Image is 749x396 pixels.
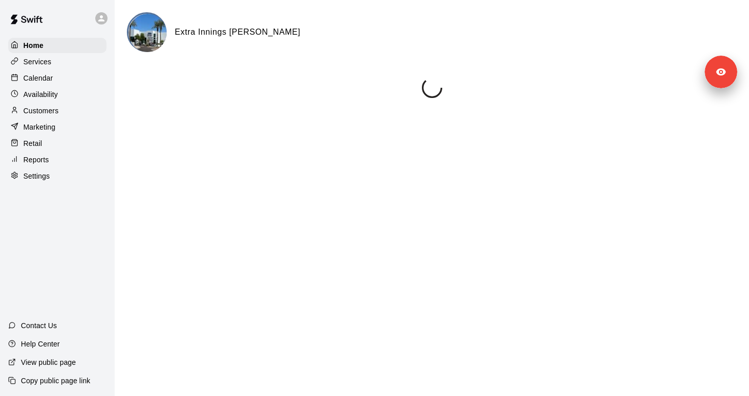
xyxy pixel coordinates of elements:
p: Settings [23,171,50,181]
h6: Extra Innings [PERSON_NAME] [175,26,301,39]
a: Customers [8,103,106,118]
p: Retail [23,138,42,148]
a: Retail [8,136,106,151]
p: Marketing [23,122,56,132]
p: Reports [23,155,49,165]
img: Extra Innings Chandler logo [128,14,167,52]
p: Services [23,57,51,67]
p: Customers [23,106,59,116]
a: Calendar [8,70,106,86]
a: Marketing [8,119,106,135]
p: Help Center [21,339,60,349]
p: Availability [23,89,58,100]
p: Home [23,40,44,51]
a: Availability [8,87,106,102]
a: Services [8,54,106,69]
a: Home [8,38,106,53]
p: Copy public page link [21,376,90,386]
p: Calendar [23,73,53,83]
p: Contact Us [21,320,57,331]
a: Reports [8,152,106,167]
a: Settings [8,168,106,184]
p: View public page [21,357,76,367]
